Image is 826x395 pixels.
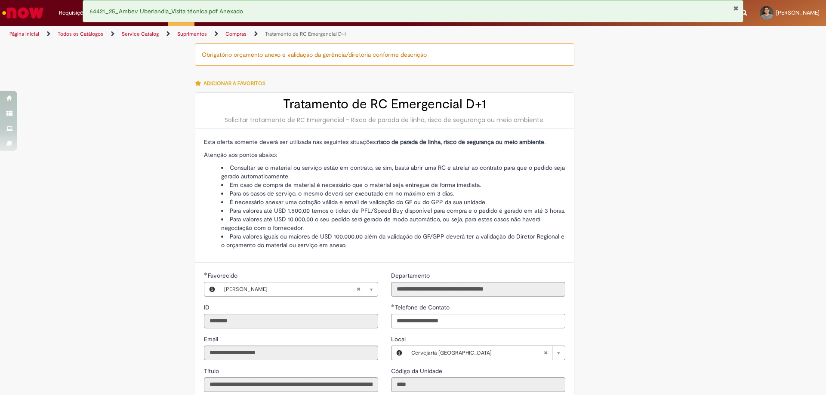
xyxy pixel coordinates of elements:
li: Para valores até USD 10.000,00 o seu pedido será gerado de modo automático, ou seja, para estes c... [221,215,565,232]
a: Cervejaria [GEOGRAPHIC_DATA]Limpar campo Local [407,346,565,360]
button: Fechar Notificação [733,5,739,12]
a: Página inicial [9,31,39,37]
label: Somente leitura - Título [204,367,221,375]
span: Adicionar a Favoritos [203,80,265,87]
strong: risco de parada de linha, risco de segurança ou meio ambiente [377,138,544,146]
label: Somente leitura - Código da Unidade [391,367,444,375]
span: Somente leitura - ID [204,303,211,311]
h2: Tratamento de RC Emergencial D+1 [204,97,565,111]
a: [PERSON_NAME]Limpar campo Favorecido [220,282,378,296]
div: Obrigatório orçamento anexo e validação da gerência/diretoria conforme descrição [195,43,574,66]
li: Consultar se o material ou serviço estão em contrato, se sim, basta abrir uma RC e atrelar ao con... [221,163,565,181]
button: Local, Visualizar este registro Cervejaria Uberlândia [391,346,407,360]
span: Somente leitura - Departamento [391,272,431,279]
input: Departamento [391,282,565,297]
input: Telefone de Contato [391,314,565,328]
span: Requisições [59,9,89,17]
li: Em caso de compra de material é necessário que o material seja entregue de forma imediata. [221,181,565,189]
p: Atenção aos pontos abaixo: [204,150,565,159]
a: Tratamento de RC Emergencial D+1 [265,31,346,37]
a: Suprimentos [177,31,207,37]
a: Compras [225,31,247,37]
span: Necessários - Favorecido [208,272,239,279]
span: Somente leitura - Email [204,335,220,343]
input: Código da Unidade [391,377,565,392]
input: Email [204,346,378,360]
input: Título [204,377,378,392]
span: Obrigatório Preenchido [391,304,395,307]
li: Para valores até USD 1.500,00 temos o ticket de PFL/Speed Buy disponível para compra e o pedido é... [221,206,565,215]
span: [PERSON_NAME] [776,9,820,16]
li: Para valores iguais ou maiores de USD 100.000,00 além da validação do GF/GPP deverá ter a validaç... [221,232,565,249]
a: Service Catalog [122,31,159,37]
p: Esta oferta somente deverá ser utilizada nas seguintes situações: . [204,138,565,146]
label: Somente leitura - ID [204,303,211,312]
ul: Trilhas de página [6,26,544,42]
a: Todos os Catálogos [58,31,103,37]
abbr: Limpar campo Favorecido [352,282,365,296]
span: 64421_25_Ambev Uberlandia_Visita técnica.pdf Anexado [89,7,243,15]
label: Somente leitura - Departamento [391,271,431,280]
span: [PERSON_NAME] [224,282,356,296]
button: Adicionar a Favoritos [195,74,270,92]
span: Local [391,335,407,343]
span: Cervejaria [GEOGRAPHIC_DATA] [411,346,543,360]
img: ServiceNow [1,4,45,21]
label: Somente leitura - Email [204,335,220,343]
li: É necessário anexar uma cotação válida e email de validação do GF ou do GPP da sua unidade. [221,198,565,206]
input: ID [204,314,378,328]
div: Solicitar tratamento de RC Emergencial - Risco de parada de linha, risco de segurança ou meio amb... [204,116,565,124]
li: Para os casos de serviço, o mesmo deverá ser executado em no máximo em 3 dias. [221,189,565,198]
abbr: Limpar campo Local [539,346,552,360]
button: Favorecido, Visualizar este registro Guilherme Vicente de Albuquerque [204,282,220,296]
span: Telefone de Contato [395,303,451,311]
span: Obrigatório Preenchido [204,272,208,276]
